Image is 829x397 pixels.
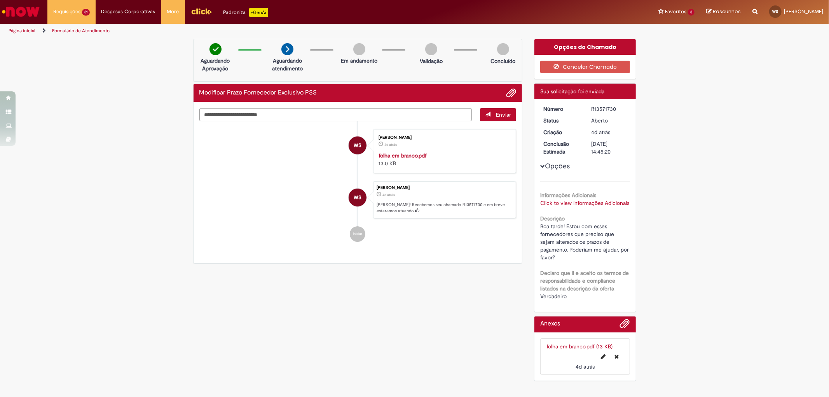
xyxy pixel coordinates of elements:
[496,111,511,118] span: Enviar
[384,142,397,147] time: 26/09/2025 16:44:18
[540,215,565,222] b: Descrição
[706,8,741,16] a: Rascunhos
[480,108,516,121] button: Enviar
[591,128,627,136] div: 26/09/2025 16:45:16
[1,4,41,19] img: ServiceNow
[713,8,741,15] span: Rascunhos
[546,343,613,350] a: folha em branco.pdf (13 KB)
[540,293,567,300] span: Verdadeiro
[377,185,512,190] div: [PERSON_NAME]
[773,9,778,14] span: WS
[620,318,630,332] button: Adicionar anexos
[688,9,695,16] span: 3
[379,152,427,159] a: folha em branco.pdf
[354,136,361,155] span: WS
[420,57,443,65] p: Validação
[591,129,610,136] span: 4d atrás
[538,128,585,136] dt: Criação
[209,43,222,55] img: check-circle-green.png
[784,8,823,15] span: [PERSON_NAME]
[341,57,377,65] p: Em andamento
[281,43,293,55] img: arrow-next.png
[353,43,365,55] img: img-circle-grey.png
[538,105,585,113] dt: Número
[167,8,179,16] span: More
[199,89,317,96] h2: Modificar Prazo Fornecedor Exclusivo PSS Histórico de tíquete
[597,350,611,363] button: Editar nome de arquivo folha em branco.pdf
[223,8,268,17] div: Padroniza
[665,8,686,16] span: Favoritos
[269,57,306,72] p: Aguardando atendimento
[9,28,35,34] a: Página inicial
[540,199,629,206] a: Click to view Informações Adicionais
[540,88,604,95] span: Sua solicitação foi enviada
[382,192,395,197] span: 4d atrás
[497,43,509,55] img: img-circle-grey.png
[576,363,595,370] time: 26/09/2025 16:44:18
[538,140,585,156] dt: Conclusão Estimada
[6,24,547,38] ul: Trilhas de página
[425,43,437,55] img: img-circle-grey.png
[53,8,80,16] span: Requisições
[249,8,268,17] p: +GenAi
[591,117,627,124] div: Aberto
[349,136,367,154] div: Wictor Ferreira Da Silva
[538,117,585,124] dt: Status
[52,28,110,34] a: Formulário de Atendimento
[384,142,397,147] span: 4d atrás
[197,57,234,72] p: Aguardando Aprovação
[506,88,516,98] button: Adicionar anexos
[540,192,596,199] b: Informações Adicionais
[610,350,624,363] button: Excluir folha em branco.pdf
[591,105,627,113] div: R13571730
[379,135,508,140] div: [PERSON_NAME]
[377,202,512,214] p: [PERSON_NAME]! Recebemos seu chamado R13571730 e em breve estaremos atuando.
[382,192,395,197] time: 26/09/2025 16:45:16
[591,129,610,136] time: 26/09/2025 16:45:16
[591,140,627,156] div: [DATE] 14:45:20
[199,181,517,219] li: Wictor Ferreira Da Silva
[379,152,508,167] div: 13.0 KB
[490,57,515,65] p: Concluído
[540,223,630,261] span: Boa tarde! Estou com esses fornecedores que preciso que sejam alterados os prazos de pagamento. P...
[101,8,155,16] span: Despesas Corporativas
[354,188,361,207] span: WS
[576,363,595,370] span: 4d atrás
[540,61,630,73] button: Cancelar Chamado
[540,320,560,327] h2: Anexos
[82,9,90,16] span: 31
[349,189,367,206] div: Wictor Ferreira Da Silva
[540,269,629,292] b: Declaro que li e aceito os termos de responsabilidade e compliance listados na descrição da oferta
[191,5,212,17] img: click_logo_yellow_360x200.png
[534,39,636,55] div: Opções do Chamado
[199,108,472,121] textarea: Digite sua mensagem aqui...
[199,121,517,250] ul: Histórico de tíquete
